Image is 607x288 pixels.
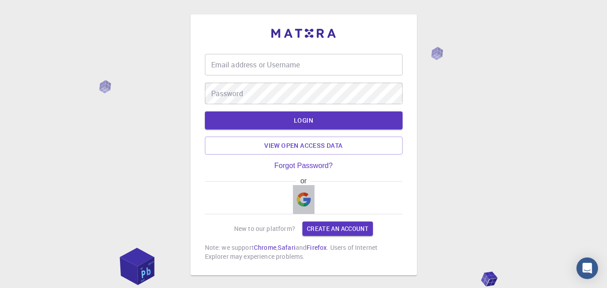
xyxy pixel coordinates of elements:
[576,257,598,279] div: Open Intercom Messenger
[205,243,403,261] p: Note: we support , and . Users of Internet Explorer may experience problems.
[205,137,403,155] a: View open access data
[302,222,373,236] a: Create an account
[254,243,276,252] a: Chrome
[306,243,327,252] a: Firefox
[278,243,296,252] a: Safari
[296,177,311,185] span: or
[275,162,333,170] a: Forgot Password?
[234,224,295,233] p: New to our platform?
[297,192,311,207] img: Google
[205,111,403,129] button: LOGIN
